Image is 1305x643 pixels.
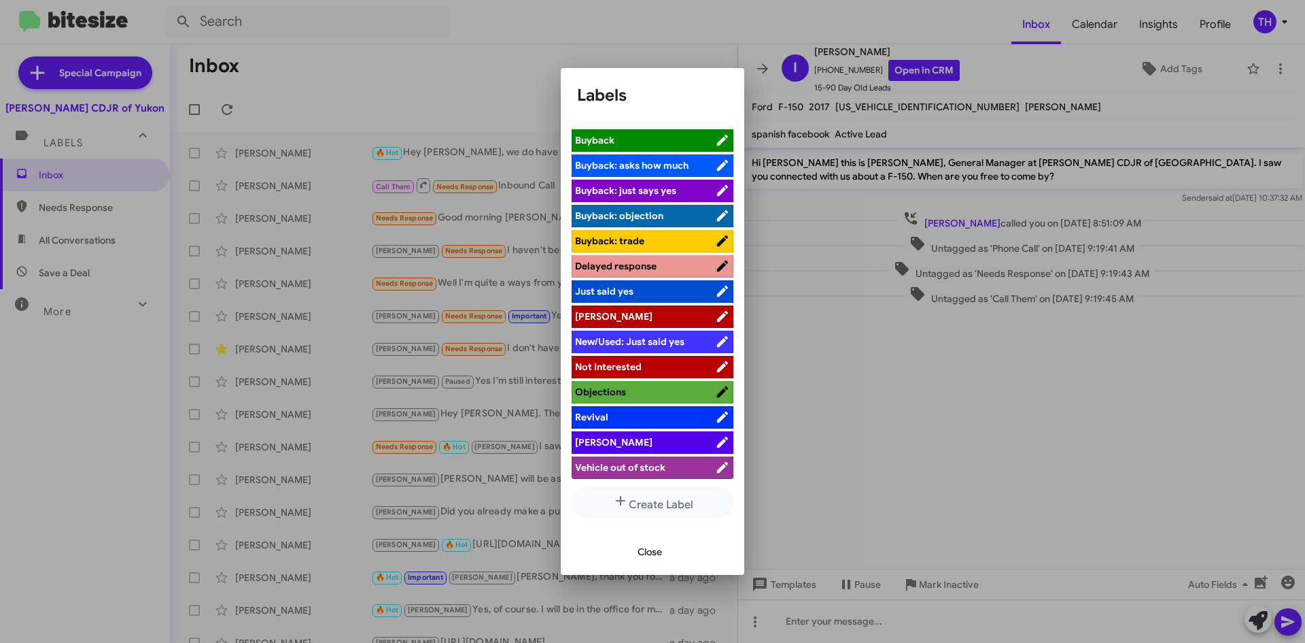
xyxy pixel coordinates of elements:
span: Objections [575,386,626,398]
span: [PERSON_NAME] [575,436,652,448]
button: Close [627,540,673,564]
button: Create Label [572,487,733,518]
span: Close [638,540,662,564]
span: Buyback: objection [575,210,663,222]
span: Just said yes [575,285,633,297]
h1: Labels [577,84,728,106]
span: Revival [575,411,608,423]
span: New/Used: Just said yes [575,335,684,348]
span: Buyback: trade [575,235,644,247]
span: Vehicle out of stock [575,461,665,474]
span: [PERSON_NAME] [575,310,652,323]
span: Buyback [575,134,614,146]
span: Buyback: just says yes [575,184,676,197]
span: Delayed response [575,260,657,272]
span: Not Interested [575,361,642,373]
span: Buyback: asks how much [575,159,689,171]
